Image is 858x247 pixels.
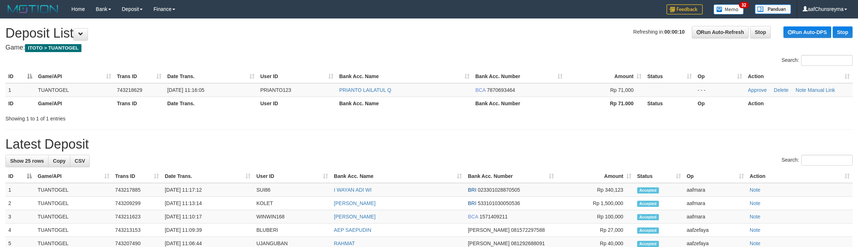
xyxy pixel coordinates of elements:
[35,97,114,110] th: Game/API
[565,97,644,110] th: Rp 71.000
[801,155,853,166] input: Search:
[334,214,375,220] a: [PERSON_NAME]
[35,223,112,237] td: TUANTOGEL
[750,227,761,233] a: Note
[468,214,478,220] span: BCA
[637,187,659,193] span: Accepted
[70,155,90,167] a: CSV
[5,197,35,210] td: 2
[557,183,634,197] td: Rp 340,123
[557,223,634,237] td: Rp 27,000
[5,137,853,152] h1: Latest Deposit
[5,44,853,51] h4: Game:
[750,200,761,206] a: Note
[117,87,142,93] span: 743218629
[664,29,685,35] strong: 00:00:10
[801,55,853,66] input: Search:
[253,170,331,183] th: User ID: activate to sort column ascending
[472,97,565,110] th: Bank Acc. Number
[112,183,162,197] td: 743217885
[808,87,835,93] a: Manual Link
[336,70,472,83] th: Bank Acc. Name: activate to sort column ascending
[5,183,35,197] td: 1
[468,240,509,246] span: [PERSON_NAME]
[35,70,114,83] th: Game/API: activate to sort column ascending
[35,83,114,97] td: TUANTOGEL
[637,201,659,207] span: Accepted
[114,70,164,83] th: Trans ID: activate to sort column ascending
[557,170,634,183] th: Amount: activate to sort column ascending
[5,112,352,122] div: Showing 1 to 1 of 1 entries
[164,70,257,83] th: Date Trans.: activate to sort column ascending
[644,70,695,83] th: Status: activate to sort column ascending
[253,210,331,223] td: WINWIN168
[253,223,331,237] td: BLUBERI
[644,97,695,110] th: Status
[684,170,747,183] th: Op: activate to sort column ascending
[334,187,371,193] a: I WAYAN ADI WI
[487,87,515,93] span: Copy 7870693464 to clipboard
[331,170,465,183] th: Bank Acc. Name: activate to sort column ascending
[164,97,257,110] th: Date Trans.
[692,26,749,38] a: Run Auto-Refresh
[5,223,35,237] td: 4
[253,197,331,210] td: KOLET
[75,158,85,164] span: CSV
[35,210,112,223] td: TUANTOGEL
[162,210,253,223] td: [DATE] 11:10:17
[472,70,565,83] th: Bank Acc. Number: activate to sort column ascending
[637,227,659,234] span: Accepted
[114,97,164,110] th: Trans ID
[336,97,472,110] th: Bank Acc. Name
[695,83,745,97] td: - - -
[478,187,520,193] span: Copy 023301028870505 to clipboard
[747,170,853,183] th: Action: activate to sort column ascending
[167,87,204,93] span: [DATE] 11:16:05
[5,26,853,41] h1: Deposit List
[695,70,745,83] th: Op: activate to sort column ascending
[334,227,371,233] a: AEP SAEPUDIN
[557,197,634,210] td: Rp 1,500,000
[478,200,520,206] span: Copy 533101030050536 to clipboard
[684,223,747,237] td: aafzefaya
[755,4,791,14] img: panduan.png
[53,158,66,164] span: Copy
[112,170,162,183] th: Trans ID: activate to sort column ascending
[5,83,35,97] td: 1
[112,197,162,210] td: 743209299
[162,183,253,197] td: [DATE] 11:17:12
[257,97,336,110] th: User ID
[162,170,253,183] th: Date Trans.: activate to sort column ascending
[5,70,35,83] th: ID: activate to sort column descending
[750,214,761,220] a: Note
[750,187,761,193] a: Note
[468,200,476,206] span: BRI
[5,97,35,110] th: ID
[748,87,767,93] a: Approve
[253,183,331,197] td: SUI86
[633,29,685,35] span: Refreshing in:
[35,183,112,197] td: TUANTOGEL
[714,4,744,14] img: Button%20Memo.svg
[475,87,485,93] span: BCA
[610,87,634,93] span: Rp 71,000
[468,227,509,233] span: [PERSON_NAME]
[479,214,508,220] span: Copy 1571409211 to clipboard
[35,197,112,210] td: TUANTOGEL
[684,183,747,197] td: aafmara
[637,214,659,220] span: Accepted
[10,158,44,164] span: Show 25 rows
[5,4,60,14] img: MOTION_logo.png
[5,155,49,167] a: Show 25 rows
[557,210,634,223] td: Rp 100,000
[260,87,291,93] span: PRIANTO123
[465,170,556,183] th: Bank Acc. Number: activate to sort column ascending
[750,240,761,246] a: Note
[5,210,35,223] td: 3
[565,70,644,83] th: Amount: activate to sort column ascending
[796,87,807,93] a: Note
[5,170,35,183] th: ID: activate to sort column descending
[511,240,545,246] span: Copy 081292688091 to clipboard
[739,2,749,8] span: 32
[695,97,745,110] th: Op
